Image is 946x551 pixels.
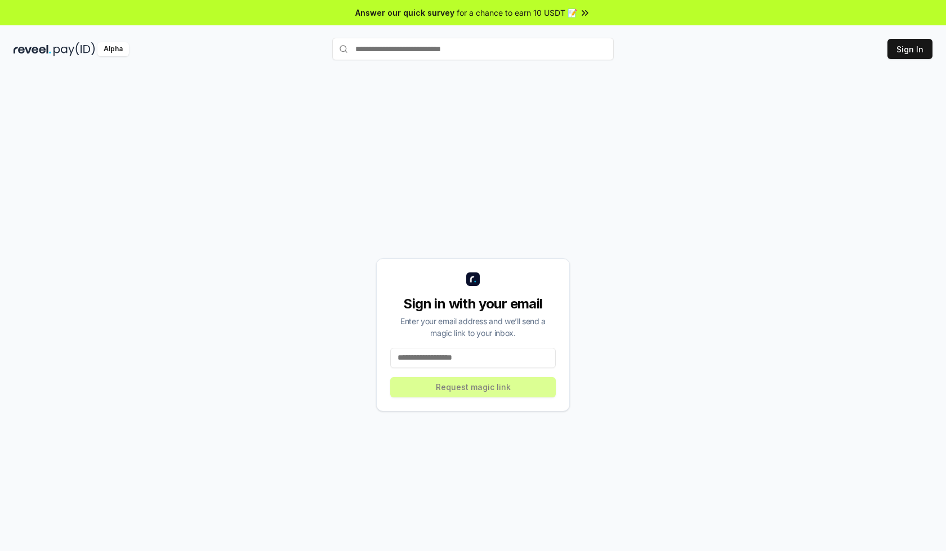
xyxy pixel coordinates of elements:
[390,315,556,339] div: Enter your email address and we’ll send a magic link to your inbox.
[355,7,454,19] span: Answer our quick survey
[97,42,129,56] div: Alpha
[53,42,95,56] img: pay_id
[457,7,577,19] span: for a chance to earn 10 USDT 📝
[466,272,480,286] img: logo_small
[14,42,51,56] img: reveel_dark
[887,39,932,59] button: Sign In
[390,295,556,313] div: Sign in with your email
